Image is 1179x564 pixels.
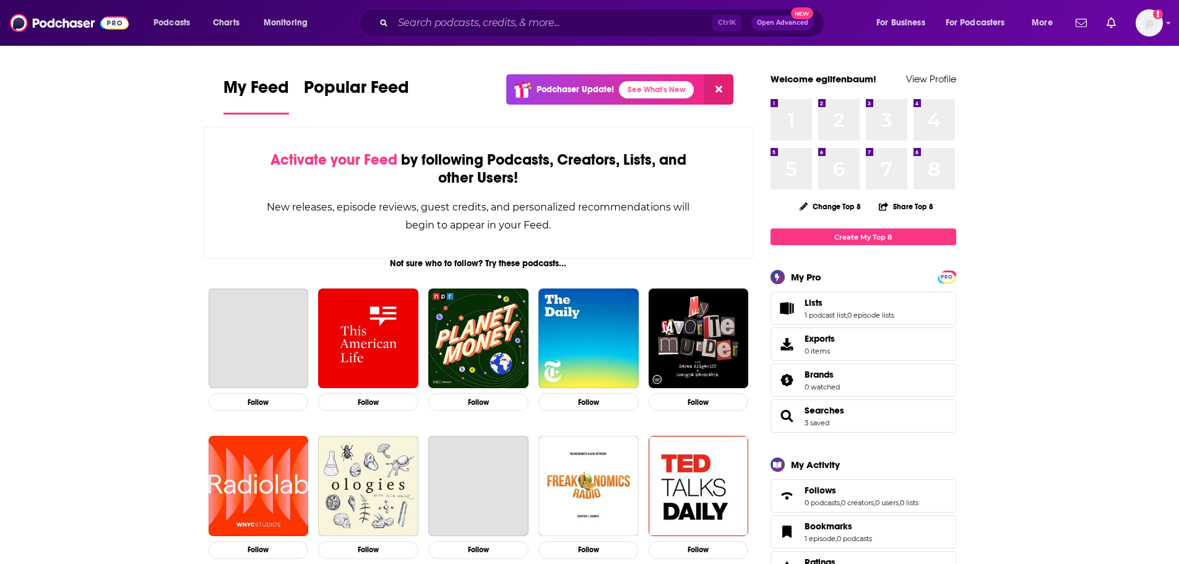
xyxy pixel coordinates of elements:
button: Follow [209,393,309,411]
a: PRO [939,272,954,281]
a: 0 episode lists [847,311,894,319]
a: Business Wars [428,436,529,536]
button: Follow [649,541,749,559]
button: Share Top 8 [878,194,934,219]
button: open menu [938,13,1023,33]
button: Follow [318,541,418,559]
span: Exports [805,333,835,344]
a: 0 podcasts [805,498,840,507]
a: Popular Feed [304,77,409,115]
img: This American Life [318,289,418,389]
a: 3 saved [805,419,829,427]
a: Exports [771,328,956,361]
button: Follow [428,541,529,559]
a: Searches [775,407,800,425]
span: For Podcasters [946,14,1005,32]
span: My Feed [223,77,289,105]
button: Open AdvancedNew [751,15,814,30]
span: Bookmarks [805,521,852,532]
div: by following Podcasts, Creators, Lists, and other Users! [266,151,691,187]
img: User Profile [1136,9,1163,37]
span: 0 items [805,347,835,355]
a: Follows [805,485,918,496]
img: My Favorite Murder with Karen Kilgariff and Georgia Hardstark [649,289,749,389]
span: , [874,498,875,507]
span: New [791,7,813,19]
button: Show profile menu [1136,9,1163,37]
a: See What's New [619,81,694,98]
img: Radiolab [209,436,309,536]
span: More [1032,14,1053,32]
span: Lists [771,292,956,325]
a: The Joe Rogan Experience [209,289,309,389]
a: 0 podcasts [837,534,872,543]
img: Ologies with Alie Ward [318,436,418,536]
div: Search podcasts, credits, & more... [371,9,836,37]
a: Show notifications dropdown [1071,12,1092,33]
a: Lists [775,300,800,317]
button: open menu [145,13,206,33]
a: 0 watched [805,383,840,391]
a: 0 creators [841,498,874,507]
span: Exports [775,336,800,353]
div: My Pro [791,271,821,283]
span: , [840,498,841,507]
span: Searches [771,399,956,433]
button: Follow [538,393,639,411]
img: Podchaser - Follow, Share and Rate Podcasts [10,11,129,35]
span: Follows [771,479,956,513]
span: PRO [939,272,954,282]
a: Searches [805,405,844,416]
a: Charts [205,13,247,33]
button: Follow [649,393,749,411]
button: open menu [1023,13,1068,33]
img: Freakonomics Radio [538,436,639,536]
input: Search podcasts, credits, & more... [393,13,712,33]
a: Bookmarks [775,523,800,540]
p: Podchaser Update! [537,84,614,95]
a: Brands [775,371,800,389]
a: View Profile [906,73,956,85]
a: Lists [805,297,894,308]
a: 0 lists [900,498,918,507]
span: Logged in as egilfenbaum [1136,9,1163,37]
button: Follow [318,393,418,411]
span: Podcasts [153,14,190,32]
svg: Add a profile image [1153,9,1163,19]
span: Monitoring [264,14,308,32]
span: For Business [876,14,925,32]
div: Not sure who to follow? Try these podcasts... [204,258,754,269]
span: , [836,534,837,543]
a: 1 podcast list [805,311,846,319]
a: 0 users [875,498,899,507]
img: The Daily [538,289,639,389]
span: Brands [771,363,956,397]
span: Popular Feed [304,77,409,105]
button: Change Top 8 [792,199,869,214]
span: Charts [213,14,240,32]
a: 1 episode [805,534,836,543]
a: Bookmarks [805,521,872,532]
span: Open Advanced [757,20,808,26]
img: Planet Money [428,289,529,389]
span: Ctrl K [712,15,741,31]
span: Brands [805,369,834,380]
img: TED Talks Daily [649,436,749,536]
a: Create My Top 8 [771,228,956,245]
button: Follow [209,541,309,559]
div: My Activity [791,459,840,471]
button: open menu [255,13,324,33]
span: Activate your Feed [270,150,397,169]
span: Bookmarks [771,515,956,549]
a: Brands [805,369,840,380]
